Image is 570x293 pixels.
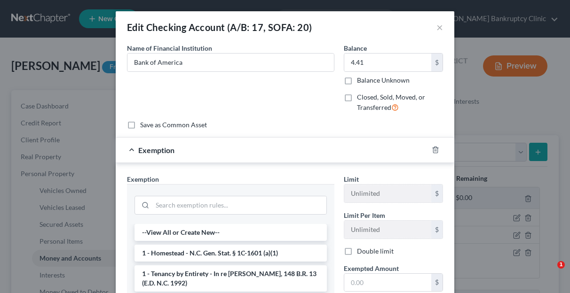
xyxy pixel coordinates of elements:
[357,93,425,111] span: Closed, Sold, Moved, or Transferred
[344,274,431,292] input: 0.00
[431,185,443,202] div: $
[344,185,431,202] input: --
[557,261,565,269] span: 1
[127,21,312,34] div: Edit Checking Account (A/B: 17, SOFA: 20)
[538,261,561,284] iframe: Intercom live chat
[127,44,212,52] span: Name of Financial Institution
[344,175,359,183] span: Limit
[344,264,399,272] span: Exempted Amount
[431,54,443,71] div: $
[127,54,334,71] input: Enter name...
[436,22,443,33] button: ×
[127,175,159,183] span: Exemption
[357,76,410,85] label: Balance Unknown
[357,247,394,256] label: Double limit
[344,210,385,220] label: Limit Per Item
[135,224,327,241] li: --View All or Create New--
[431,274,443,292] div: $
[344,54,431,71] input: 0.00
[152,196,326,214] input: Search exemption rules...
[344,43,367,53] label: Balance
[140,120,207,130] label: Save as Common Asset
[135,265,327,292] li: 1 - Tenancy by Entirety - In re [PERSON_NAME], 148 B.R. 13 (E.D. N.C. 1992)
[135,245,327,262] li: 1 - Homestead - N.C. Gen. Stat. § 1C-1601 (a)(1)
[344,221,431,239] input: --
[431,221,443,239] div: $
[138,146,174,154] span: Exemption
